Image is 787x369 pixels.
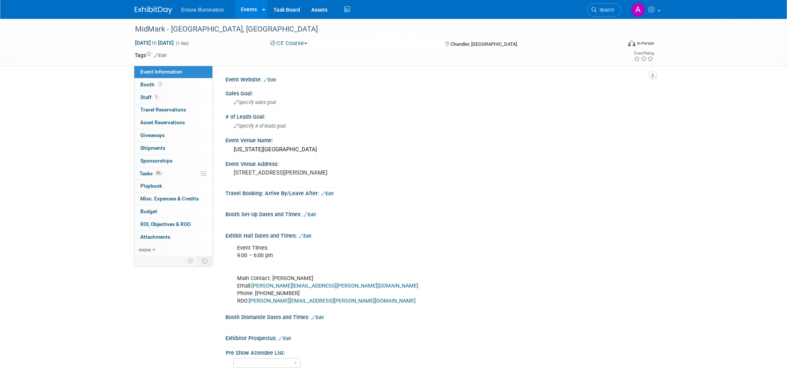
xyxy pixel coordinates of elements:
[140,196,199,202] span: Misc. Expenses & Credits
[140,132,165,138] span: Giveaways
[234,169,395,176] pre: [STREET_ADDRESS][PERSON_NAME]
[134,91,212,104] a: Staff1
[134,205,212,218] a: Budget
[156,81,164,87] span: Booth not reserved yet
[134,104,212,116] a: Travel Reservations
[451,41,517,47] span: Chandler, [GEOGRAPHIC_DATA]
[134,116,212,129] a: Asset Reservations
[597,7,614,13] span: Search
[140,81,164,87] span: Booth
[134,155,212,167] a: Sponsorships
[175,41,189,46] span: (1 day)
[231,144,647,155] div: [US_STATE][GEOGRAPHIC_DATA]
[225,135,652,144] div: Event Venue Name:
[321,191,333,196] a: Edit
[140,208,157,214] span: Budget
[299,233,311,239] a: Edit
[303,212,316,217] a: Edit
[634,51,654,55] div: Event Rating
[225,158,652,168] div: Event Venue Address:
[140,170,163,176] span: Tasks
[153,94,159,100] span: 1
[134,193,212,205] a: Misc. Expenses & Credits
[225,88,652,97] div: Sales Goal:
[197,256,213,266] td: Toggle Event Tabs
[140,234,170,240] span: Attachments
[134,231,212,243] a: Attachments
[134,142,212,154] a: Shipments
[134,66,212,78] a: Event Information
[225,230,652,240] div: Exhibit Hall Dates and Times:
[249,298,416,304] a: [PERSON_NAME][EMAIL_ADDRESS][PERSON_NAME][DOMAIN_NAME]
[631,3,645,17] img: Abby Nelson
[140,221,191,227] span: ROI, Objectives & ROO
[134,78,212,91] a: Booth
[264,77,276,83] a: Edit
[251,283,418,289] a: [PERSON_NAME][EMAIL_ADDRESS][PERSON_NAME][DOMAIN_NAME]
[637,41,654,46] div: In-Person
[225,74,652,84] div: Event Website:
[140,69,182,75] span: Event Information
[134,244,212,256] a: more
[140,145,165,151] span: Shipments
[267,39,310,47] button: CE Course
[140,119,185,125] span: Asset Reservations
[140,94,159,100] span: Staff
[151,40,158,46] span: to
[140,107,186,113] span: Travel Reservations
[225,209,652,218] div: Booth Set-Up Dates and Times:
[234,99,276,105] span: Specify sales goal
[135,39,174,46] span: [DATE] [DATE]
[140,158,173,164] span: Sponsorships
[577,39,654,50] div: Event Format
[139,247,151,253] span: more
[181,7,224,13] span: Enova Illumination
[225,111,652,120] div: # of Leads Goal:
[134,129,212,142] a: Giveaways
[225,312,652,321] div: Booth Dismantle Dates and Times:
[279,336,291,341] a: Edit
[628,40,635,46] img: Format-Inperson.png
[132,23,610,36] div: MidMark - [GEOGRAPHIC_DATA], [GEOGRAPHIC_DATA]
[134,218,212,230] a: ROI, Objectives & ROO
[232,241,570,309] div: Event Times: 9:00 – 6:00 pm Main Contact: [PERSON_NAME] Email: Phone: [PHONE_NUMBER] RDO:
[234,123,286,129] span: Specify # of leads goal
[225,333,652,342] div: Exhibitor Prospectus:
[154,53,167,58] a: Edit
[155,170,163,176] span: 0%
[225,188,652,197] div: Travel Booking: Arrive By/Leave After:
[311,315,324,320] a: Edit
[134,180,212,192] a: Playbook
[587,3,621,17] a: Search
[184,256,197,266] td: Personalize Event Tab Strip
[134,167,212,180] a: Tasks0%
[135,6,172,14] img: ExhibitDay
[135,51,167,59] td: Tags
[140,183,162,189] span: Playbook
[226,347,649,357] div: Pre Show Attendee List:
